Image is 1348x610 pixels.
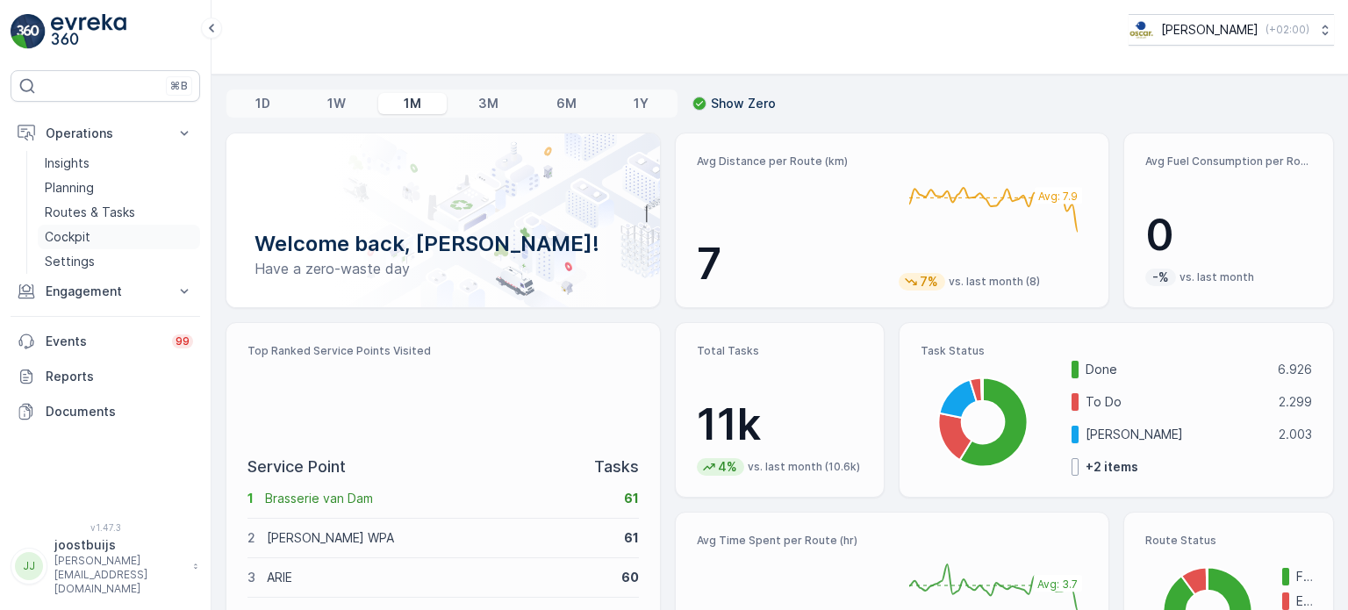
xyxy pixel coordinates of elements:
p: ARIE [267,569,610,586]
p: 99 [176,334,190,348]
p: Settings [45,253,95,270]
p: Avg Distance per Route (km) [697,154,886,169]
p: 1M [404,95,421,112]
p: Tasks [594,455,639,479]
img: logo [11,14,46,49]
p: Total Tasks [697,344,864,358]
div: JJ [15,552,43,580]
p: vs. last month (10.6k) [748,460,860,474]
a: Cockpit [38,225,200,249]
p: 1W [327,95,346,112]
p: ⌘B [170,79,188,93]
p: 1D [255,95,270,112]
p: Engagement [46,283,165,300]
p: 2.003 [1279,426,1312,443]
p: Service Point [247,455,346,479]
p: Reports [46,368,193,385]
p: Avg Time Spent per Route (hr) [697,534,886,548]
p: 1 [247,490,254,507]
p: [PERSON_NAME] [1161,21,1258,39]
p: 3M [478,95,498,112]
a: Insights [38,151,200,176]
p: 2.299 [1279,393,1312,411]
p: [PERSON_NAME] WPA [267,529,613,547]
p: 6M [556,95,577,112]
p: 3 [247,569,255,586]
p: 61 [624,529,639,547]
p: Events [46,333,161,350]
a: Planning [38,176,200,200]
button: JJjoostbuijs[PERSON_NAME][EMAIL_ADDRESS][DOMAIN_NAME] [11,536,200,596]
p: joostbuijs [54,536,184,554]
p: 7% [918,273,940,291]
p: Brasserie van Dam [265,490,613,507]
a: Documents [11,394,200,429]
button: [PERSON_NAME](+02:00) [1129,14,1334,46]
p: Have a zero-waste day [255,258,632,279]
p: vs. last month [1179,270,1254,284]
p: 61 [624,490,639,507]
p: Finished [1296,568,1312,585]
p: [PERSON_NAME][EMAIL_ADDRESS][DOMAIN_NAME] [54,554,184,596]
a: Settings [38,249,200,274]
p: 6.926 [1278,361,1312,378]
p: Expired [1296,592,1312,610]
p: Show Zero [711,95,776,112]
p: 4% [716,458,739,476]
p: Routes & Tasks [45,204,135,221]
button: Engagement [11,274,200,309]
a: Routes & Tasks [38,200,200,225]
p: ( +02:00 ) [1266,23,1309,37]
p: Route Status [1145,534,1312,548]
p: Task Status [921,344,1312,358]
img: logo_light-DOdMpM7g.png [51,14,126,49]
p: Operations [46,125,165,142]
a: Events99 [11,324,200,359]
span: v 1.47.3 [11,522,200,533]
p: 60 [621,569,639,586]
p: Cockpit [45,228,90,246]
p: Documents [46,403,193,420]
p: Insights [45,154,90,172]
button: Operations [11,116,200,151]
p: vs. last month (8) [949,275,1040,289]
p: Planning [45,179,94,197]
p: 1Y [634,95,649,112]
p: 2 [247,529,255,547]
p: 0 [1145,209,1312,262]
p: To Do [1086,393,1267,411]
p: [PERSON_NAME] [1086,426,1267,443]
p: 7 [697,238,886,291]
p: -% [1151,269,1171,286]
p: 11k [697,398,864,451]
img: basis-logo_rgb2x.png [1129,20,1154,39]
a: Reports [11,359,200,394]
p: Done [1086,361,1266,378]
p: Avg Fuel Consumption per Route (lt) [1145,154,1312,169]
p: Top Ranked Service Points Visited [247,344,639,358]
p: + 2 items [1086,458,1138,476]
p: Welcome back, [PERSON_NAME]! [255,230,632,258]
